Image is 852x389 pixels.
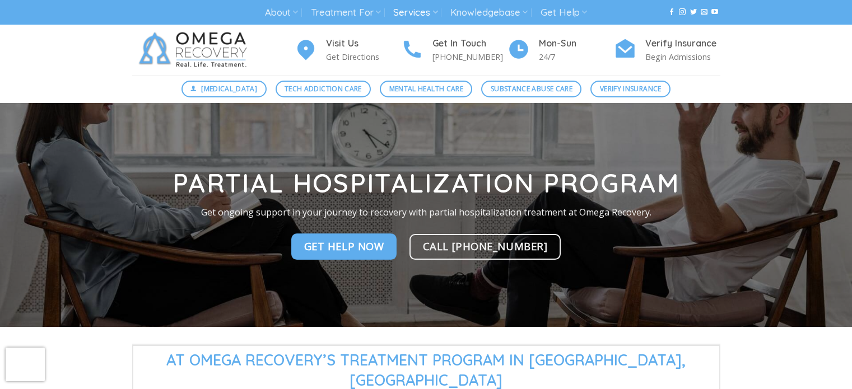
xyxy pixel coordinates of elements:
[539,50,614,63] p: 24/7
[679,8,686,16] a: Follow on Instagram
[409,234,561,260] a: Call [PHONE_NUMBER]
[539,36,614,51] h4: Mon-Sun
[291,234,397,260] a: Get Help Now
[491,83,572,94] span: Substance Abuse Care
[380,81,472,97] a: Mental Health Care
[590,81,671,97] a: Verify Insurance
[401,36,508,64] a: Get In Touch [PHONE_NUMBER]
[389,83,463,94] span: Mental Health Care
[541,2,587,23] a: Get Help
[304,238,384,255] span: Get Help Now
[393,2,437,23] a: Services
[701,8,707,16] a: Send us an email
[690,8,697,16] a: Follow on Twitter
[600,83,662,94] span: Verify Insurance
[645,50,720,63] p: Begin Admissions
[614,36,720,64] a: Verify Insurance Begin Admissions
[645,36,720,51] h4: Verify Insurance
[311,2,381,23] a: Treatment For
[132,25,258,75] img: Omega Recovery
[173,167,679,199] strong: Partial Hospitalization Program
[326,50,401,63] p: Get Directions
[481,81,581,97] a: Substance Abuse Care
[276,81,371,97] a: Tech Addiction Care
[285,83,362,94] span: Tech Addiction Care
[265,2,298,23] a: About
[432,36,508,51] h4: Get In Touch
[668,8,675,16] a: Follow on Facebook
[423,238,548,254] span: Call [PHONE_NUMBER]
[295,36,401,64] a: Visit Us Get Directions
[124,205,729,220] p: Get ongoing support in your journey to recovery with partial hospitalization treatment at Omega R...
[201,83,257,94] span: [MEDICAL_DATA]
[711,8,718,16] a: Follow on YouTube
[181,81,267,97] a: [MEDICAL_DATA]
[432,50,508,63] p: [PHONE_NUMBER]
[450,2,528,23] a: Knowledgebase
[326,36,401,51] h4: Visit Us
